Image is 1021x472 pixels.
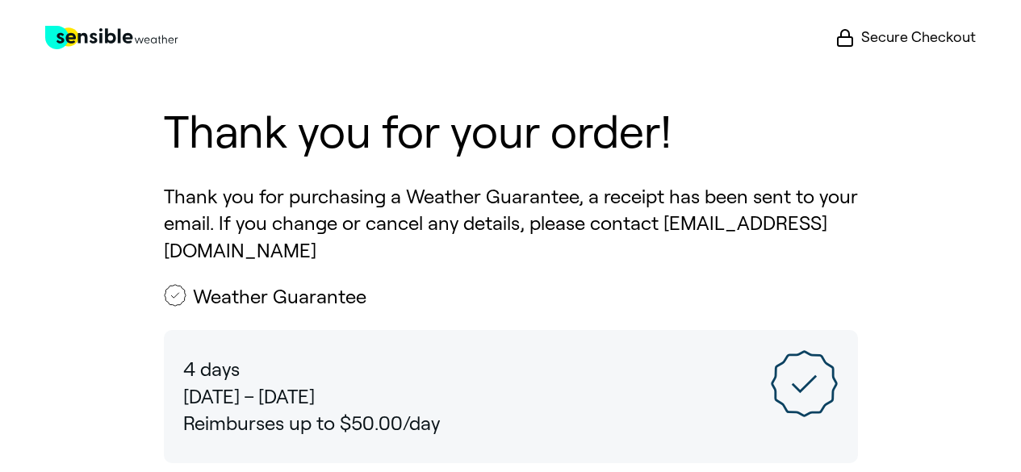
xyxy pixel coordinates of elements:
[193,283,366,311] h2: Weather Guarantee
[164,183,858,265] p: Thank you for purchasing a Weather Guarantee, a receipt has been sent to your email. If you chang...
[183,356,839,383] p: 4 days
[183,410,839,437] p: Reimburses up to $50.00/day
[861,27,976,48] span: Secure Checkout
[164,107,858,157] h1: Thank you for your order!
[183,383,839,411] p: [DATE] – [DATE]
